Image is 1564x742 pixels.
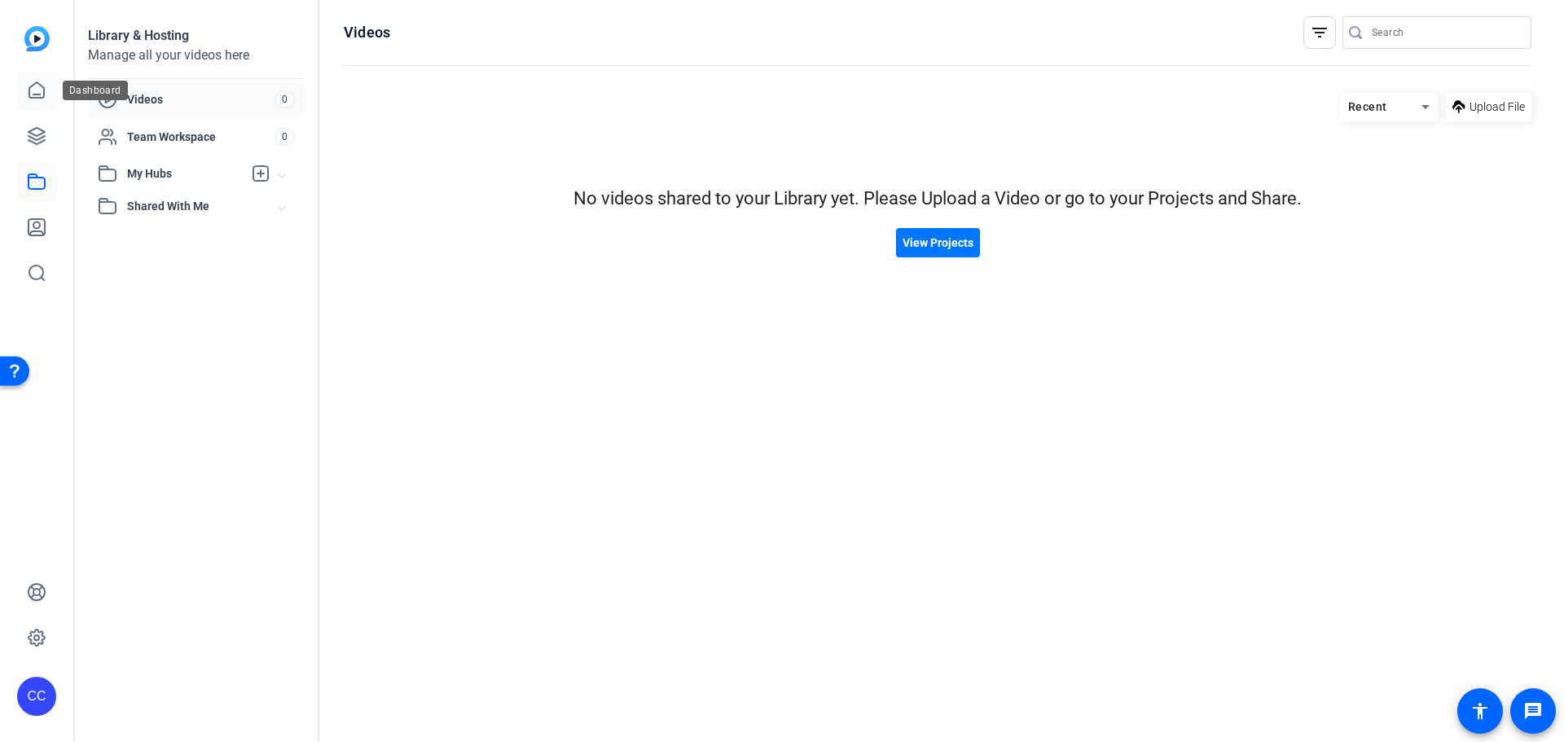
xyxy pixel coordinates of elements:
button: Upload File [1446,92,1531,121]
span: Shared With Me [127,198,279,215]
span: Upload File [1470,99,1525,116]
mat-icon: message [1523,701,1543,721]
div: Manage all your videos here [88,46,305,65]
mat-expansion-panel-header: Shared With Me [88,190,305,222]
span: My Hubs [127,165,243,182]
span: Videos [127,91,275,108]
span: View Projects [903,235,973,252]
span: Team Workspace [127,129,275,145]
mat-icon: filter_list [1310,23,1329,42]
span: Recent [1348,100,1387,113]
h1: Videos [344,23,390,42]
span: 0 [275,128,295,146]
div: Library & Hosting [88,26,305,46]
img: blue-gradient.svg [24,26,50,51]
div: CC [17,677,56,716]
button: View Projects [896,228,980,257]
input: Search [1372,23,1518,42]
mat-expansion-panel-header: My Hubs [88,157,305,190]
span: 0 [275,90,295,108]
div: No videos shared to your Library yet. Please Upload a Video or go to your Projects and Share. [344,185,1531,212]
mat-icon: accessibility [1470,701,1490,721]
div: Dashboard [63,81,128,100]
